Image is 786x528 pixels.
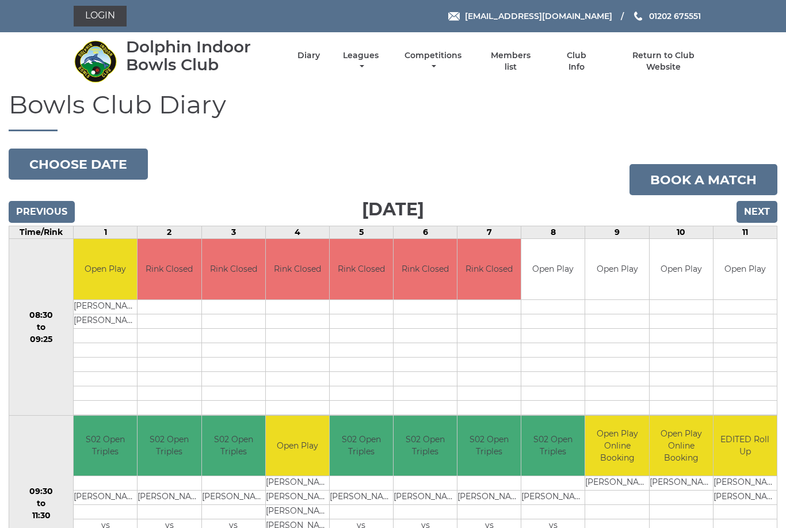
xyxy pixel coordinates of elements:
td: 10 [649,226,713,239]
td: S02 Open Triples [202,416,265,476]
td: Open Play [713,239,777,299]
td: [PERSON_NAME] [266,491,329,505]
td: 11 [713,226,777,239]
td: [PERSON_NAME] [266,505,329,519]
td: 5 [329,226,393,239]
td: Open Play Online Booking [585,416,648,476]
a: Competitions [402,50,464,73]
td: S02 Open Triples [138,416,201,476]
td: 1 [74,226,138,239]
td: S02 Open Triples [74,416,137,476]
td: Open Play [74,239,137,299]
td: Time/Rink [9,226,74,239]
a: Members list [484,50,537,73]
a: Login [74,6,127,26]
td: [PERSON_NAME] [713,491,777,505]
td: [PERSON_NAME] [650,476,713,491]
a: Return to Club Website [615,50,712,73]
a: Club Info [558,50,595,73]
td: Rink Closed [138,239,201,299]
td: [PERSON_NAME] [266,476,329,491]
td: S02 Open Triples [521,416,585,476]
td: S02 Open Triples [330,416,393,476]
td: S02 Open Triples [457,416,521,476]
td: 08:30 to 09:25 [9,239,74,416]
button: Choose date [9,149,148,180]
td: [PERSON_NAME] [585,476,648,491]
input: Next [737,201,777,223]
h1: Bowls Club Diary [9,90,777,131]
td: [PERSON_NAME] [713,476,777,491]
img: Email [448,12,460,21]
img: Phone us [634,12,642,21]
a: Phone us 01202 675551 [632,10,701,22]
a: Email [EMAIL_ADDRESS][DOMAIN_NAME] [448,10,612,22]
td: Open Play [521,239,585,299]
td: [PERSON_NAME] [138,491,201,505]
span: [EMAIL_ADDRESS][DOMAIN_NAME] [465,11,612,21]
td: Rink Closed [266,239,329,299]
td: [PERSON_NAME] [457,491,521,505]
input: Previous [9,201,75,223]
td: S02 Open Triples [394,416,457,476]
td: [PERSON_NAME] [74,299,137,314]
td: [PERSON_NAME] [394,491,457,505]
td: [PERSON_NAME] [202,491,265,505]
td: 4 [265,226,329,239]
td: [PERSON_NAME] [74,491,137,505]
td: Rink Closed [394,239,457,299]
td: Rink Closed [330,239,393,299]
td: Open Play [585,239,648,299]
a: Book a match [629,164,777,195]
td: 6 [394,226,457,239]
td: Open Play [650,239,713,299]
td: EDITED Roll Up [713,416,777,476]
td: Rink Closed [457,239,521,299]
td: 3 [201,226,265,239]
td: Rink Closed [202,239,265,299]
td: [PERSON_NAME] [330,491,393,505]
span: 01202 675551 [649,11,701,21]
img: Dolphin Indoor Bowls Club [74,40,117,83]
td: Open Play Online Booking [650,416,713,476]
td: 7 [457,226,521,239]
div: Dolphin Indoor Bowls Club [126,38,277,74]
td: [PERSON_NAME] [521,491,585,505]
td: 8 [521,226,585,239]
td: Open Play [266,416,329,476]
a: Leagues [340,50,381,73]
td: [PERSON_NAME] [74,314,137,328]
td: 2 [138,226,201,239]
a: Diary [297,50,320,61]
td: 9 [585,226,649,239]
